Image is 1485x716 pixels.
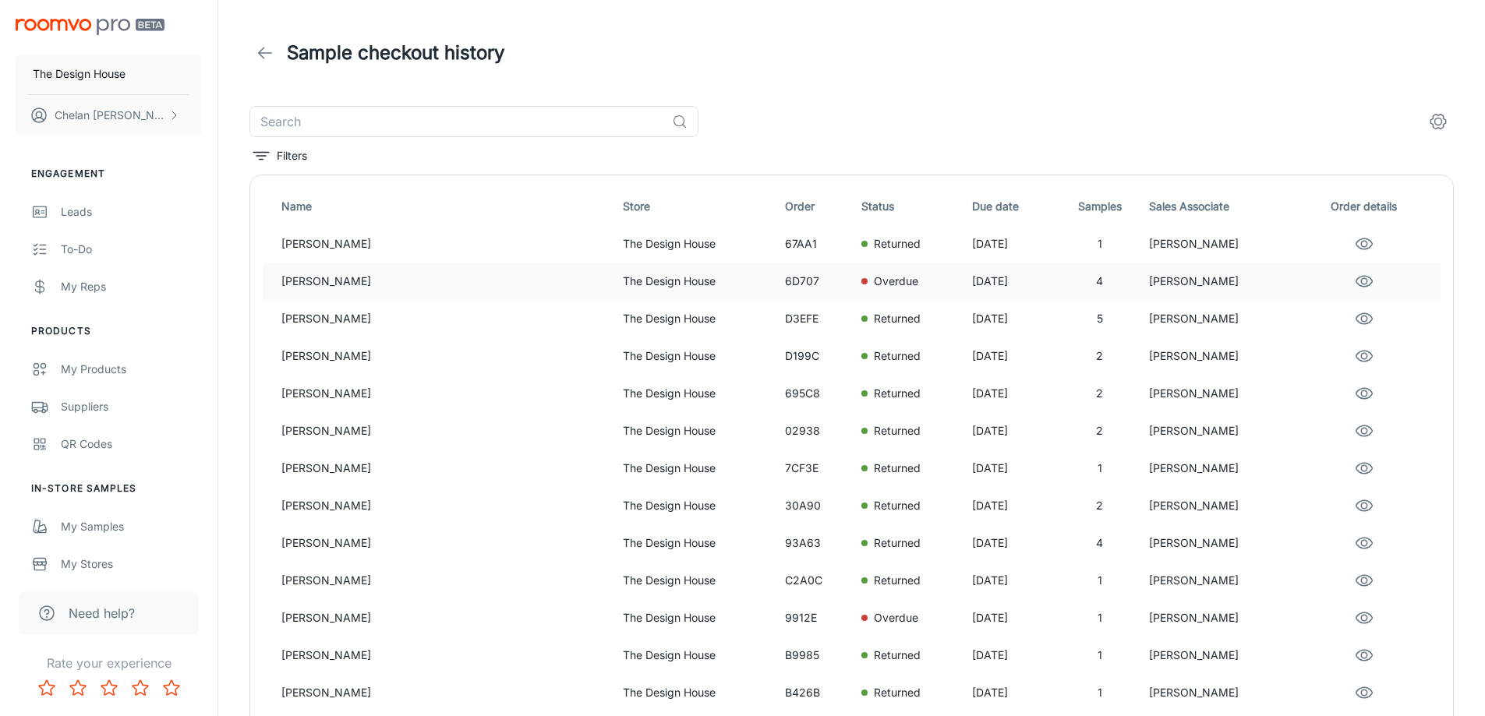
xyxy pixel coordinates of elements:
[281,385,610,402] p: [PERSON_NAME]
[874,310,921,327] p: Returned
[1349,340,1380,372] button: eye
[785,609,849,626] p: 9912E
[1149,609,1294,626] p: [PERSON_NAME]
[61,398,202,415] div: Suppliers
[874,609,918,626] p: Overdue
[281,609,610,626] p: [PERSON_NAME]
[1149,422,1294,439] p: [PERSON_NAME]
[55,107,164,124] p: Chelan [PERSON_NAME]
[617,188,779,225] th: Store
[972,497,1051,514] p: [DATE]
[623,684,773,701] p: The Design House
[972,609,1051,626] p: [DATE]
[972,534,1051,552] p: [DATE]
[785,385,849,402] p: 695C8
[1349,490,1380,521] button: eye
[1063,310,1137,327] p: 5
[874,347,921,365] p: Returned
[623,460,773,477] p: The Design House
[972,310,1051,327] p: [DATE]
[966,188,1057,225] th: Due date
[1063,647,1137,664] p: 1
[623,572,773,589] p: The Design House
[785,235,849,252] p: 67AA1
[623,385,773,402] p: The Design House
[94,672,125,704] button: Rate 3 star
[61,278,202,295] div: My Reps
[61,361,202,378] div: My Products
[623,497,773,514] p: The Design House
[281,310,610,327] p: [PERSON_NAME]
[874,422,921,439] p: Returned
[61,518,202,535] div: My Samples
[1349,228,1380,259] button: eye
[1063,609,1137,626] p: 1
[31,672,62,704] button: Rate 1 star
[623,609,773,626] p: The Design House
[623,647,773,664] p: The Design House
[16,19,164,35] img: Roomvo PRO Beta
[33,65,126,83] p: The Design House
[287,39,504,67] h1: Sample checkout history
[785,572,849,589] p: C2A0C
[785,684,849,701] p: B426B
[1063,347,1137,365] p: 2
[855,188,966,225] th: Status
[1149,310,1294,327] p: [PERSON_NAME]
[1063,235,1137,252] p: 1
[874,534,921,552] p: Returned
[1349,303,1380,334] button: eye
[1149,684,1294,701] p: [PERSON_NAME]
[1349,602,1380,633] button: eye
[281,572,610,589] p: [PERSON_NAME]
[972,684,1051,701] p: [DATE]
[1423,106,1454,137] button: columns
[16,95,202,136] button: Chelan [PERSON_NAME]
[1063,460,1137,477] p: 1
[874,684,921,701] p: Returned
[972,385,1051,402] p: [DATE]
[69,604,135,623] span: Need help?
[623,534,773,552] p: The Design House
[785,534,849,552] p: 93A63
[125,672,156,704] button: Rate 4 star
[785,422,849,439] p: 02938
[1063,385,1137,402] p: 2
[281,422,610,439] p: [PERSON_NAME]
[785,273,849,290] p: 6D707
[263,188,617,225] th: Name
[61,203,202,220] div: Leads
[874,497,921,514] p: Returned
[1149,572,1294,589] p: [PERSON_NAME]
[972,273,1051,290] p: [DATE]
[281,534,610,552] p: [PERSON_NAME]
[779,188,855,225] th: Order
[249,143,311,168] button: filter
[16,54,202,94] button: The Design House
[1349,266,1380,297] button: eye
[61,556,202,573] div: My Stores
[874,235,921,252] p: Returned
[281,273,610,290] p: [PERSON_NAME]
[1300,188,1441,225] th: Order details
[1349,378,1380,409] button: eye
[785,497,849,514] p: 30A90
[972,347,1051,365] p: [DATE]
[972,572,1051,589] p: [DATE]
[281,235,610,252] p: [PERSON_NAME]
[1349,415,1380,446] button: eye
[972,235,1051,252] p: [DATE]
[1063,273,1137,290] p: 4
[1349,453,1380,484] button: eye
[281,497,610,514] p: [PERSON_NAME]
[61,241,202,258] div: To-do
[1349,527,1380,559] button: eye
[277,147,307,164] p: Filters
[874,385,921,402] p: Returned
[12,654,205,672] p: Rate your experience
[1149,273,1294,290] p: [PERSON_NAME]
[785,460,849,477] p: 7CF3E
[1149,497,1294,514] p: [PERSON_NAME]
[972,422,1051,439] p: [DATE]
[874,460,921,477] p: Returned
